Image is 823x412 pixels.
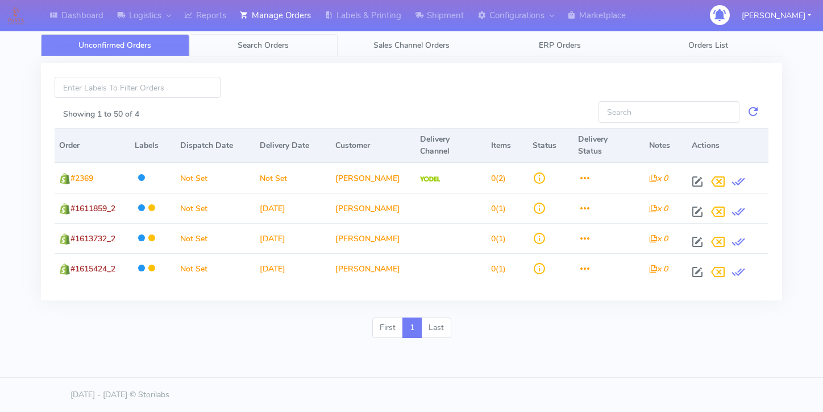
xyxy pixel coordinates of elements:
[528,128,574,163] th: Status
[487,128,528,163] th: Items
[331,163,416,193] td: [PERSON_NAME]
[573,128,645,163] th: Delivery Status
[70,263,115,274] span: #1615424_2
[255,163,331,193] td: Not Set
[645,128,687,163] th: Notes
[598,101,739,122] input: Search
[238,40,289,51] span: Search Orders
[491,203,506,214] span: (1)
[687,128,768,163] th: Actions
[255,193,331,223] td: [DATE]
[491,263,506,274] span: (1)
[491,233,496,244] span: 0
[491,263,496,274] span: 0
[78,40,151,51] span: Unconfirmed Orders
[733,4,820,27] button: [PERSON_NAME]
[649,173,668,184] i: x 0
[176,223,255,253] td: Not Set
[331,128,416,163] th: Customer
[55,77,221,98] input: Enter Labels To Filter Orders
[331,253,416,283] td: [PERSON_NAME]
[491,203,496,214] span: 0
[176,163,255,193] td: Not Set
[70,233,115,244] span: #1613732_2
[176,253,255,283] td: Not Set
[649,203,668,214] i: x 0
[70,203,115,214] span: #1611859_2
[420,176,440,182] img: Yodel
[176,193,255,223] td: Not Set
[331,223,416,253] td: [PERSON_NAME]
[415,128,487,163] th: Delivery Channel
[63,108,139,120] label: Showing 1 to 50 of 4
[55,128,130,163] th: Order
[331,193,416,223] td: [PERSON_NAME]
[255,223,331,253] td: [DATE]
[491,233,506,244] span: (1)
[255,253,331,283] td: [DATE]
[41,34,782,56] ul: Tabs
[688,40,728,51] span: Orders List
[491,173,496,184] span: 0
[130,128,176,163] th: Labels
[649,233,668,244] i: x 0
[70,173,93,184] span: #2369
[649,263,668,274] i: x 0
[402,318,422,338] a: 1
[176,128,255,163] th: Dispatch Date
[539,40,581,51] span: ERP Orders
[491,173,506,184] span: (2)
[373,40,450,51] span: Sales Channel Orders
[255,128,331,163] th: Delivery Date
